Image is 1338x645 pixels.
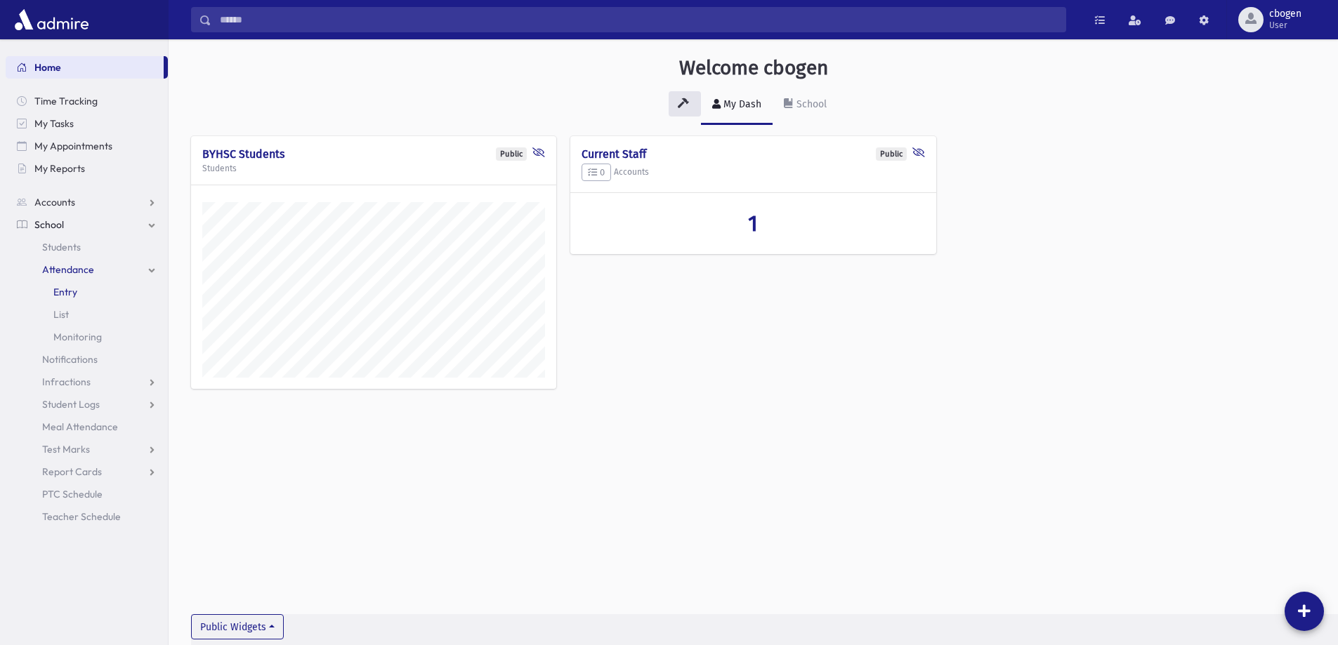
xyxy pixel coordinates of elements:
a: School [773,86,838,125]
a: School [6,213,168,236]
a: My Tasks [6,112,168,135]
span: 0 [588,167,605,178]
span: 1 [748,210,758,237]
a: My Dash [701,86,773,125]
div: My Dash [721,98,761,110]
span: Home [34,61,61,74]
a: My Reports [6,157,168,180]
span: Teacher Schedule [42,510,121,523]
span: cbogen [1269,8,1301,20]
span: Accounts [34,196,75,208]
h5: Students [202,164,545,173]
span: School [34,218,64,231]
a: Entry [6,281,168,303]
a: Notifications [6,348,168,371]
input: Search [211,7,1065,32]
a: Time Tracking [6,90,168,112]
button: Public Widgets [191,614,284,639]
h4: Current Staff [582,147,924,161]
span: Monitoring [53,331,102,343]
span: User [1269,20,1301,31]
a: 1 [582,210,924,237]
a: Infractions [6,371,168,393]
span: Meal Attendance [42,420,118,433]
span: Notifications [42,353,98,366]
img: AdmirePro [11,6,92,34]
span: Report Cards [42,465,102,478]
a: Student Logs [6,393,168,415]
span: Infractions [42,375,91,388]
span: Attendance [42,263,94,276]
a: Monitoring [6,326,168,348]
span: Student Logs [42,398,100,411]
div: Public [876,147,907,161]
a: Report Cards [6,460,168,483]
a: Accounts [6,191,168,213]
a: Students [6,236,168,258]
a: My Appointments [6,135,168,157]
a: Attendance [6,258,168,281]
span: My Reports [34,162,85,175]
span: Test Marks [42,443,90,456]
span: Entry [53,286,77,298]
a: Test Marks [6,438,168,460]
div: School [794,98,827,110]
h3: Welcome cbogen [679,56,828,80]
a: Meal Attendance [6,415,168,438]
span: Time Tracking [34,95,98,107]
a: PTC Schedule [6,483,168,505]
span: My Tasks [34,117,74,130]
a: Teacher Schedule [6,505,168,528]
a: List [6,303,168,326]
div: Public [496,147,527,161]
h5: Accounts [582,164,924,182]
a: Home [6,56,164,79]
span: List [53,308,69,321]
span: PTC Schedule [42,488,103,500]
button: 0 [582,164,611,182]
span: My Appointments [34,140,112,152]
span: Students [42,241,81,253]
h4: BYHSC Students [202,147,545,161]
